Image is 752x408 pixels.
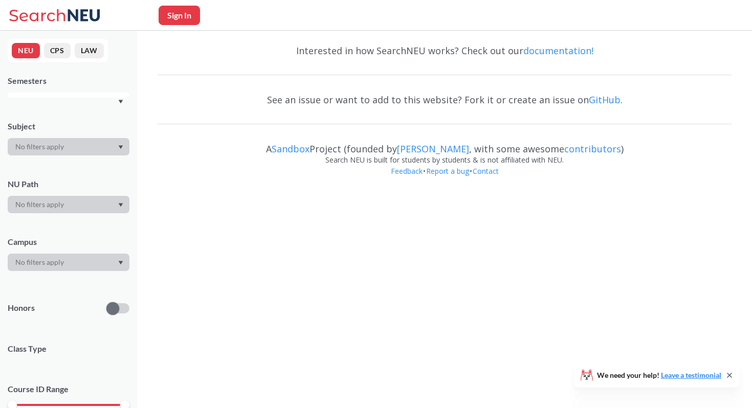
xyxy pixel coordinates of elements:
p: Course ID Range [8,383,129,395]
span: Class Type [8,343,129,354]
button: NEU [12,43,40,58]
a: Sandbox [272,143,309,155]
svg: Dropdown arrow [118,145,123,149]
div: Dropdown arrow [8,196,129,213]
a: Feedback [390,166,423,176]
a: Contact [472,166,499,176]
svg: Dropdown arrow [118,261,123,265]
button: LAW [75,43,104,58]
a: [PERSON_NAME] [397,143,469,155]
div: Campus [8,236,129,247]
button: CPS [44,43,71,58]
div: • • [158,166,732,192]
div: Interested in how SearchNEU works? Check out our [158,36,732,65]
div: Dropdown arrow [8,138,129,155]
div: Subject [8,121,129,132]
div: See an issue or want to add to this website? Fork it or create an issue on . [158,85,732,115]
div: Semesters [8,75,129,86]
a: Report a bug [426,166,470,176]
a: contributors [564,143,621,155]
span: We need your help! [597,372,721,379]
div: A Project (founded by , with some awesome ) [158,134,732,154]
a: documentation! [523,44,593,57]
svg: Dropdown arrow [118,100,123,104]
a: Leave a testimonial [661,371,721,379]
p: Honors [8,302,35,314]
div: Search NEU is built for students by students & is not affiliated with NEU. [158,154,732,166]
a: GitHub [589,94,621,106]
div: Dropdown arrow [8,254,129,271]
div: NU Path [8,178,129,190]
button: Sign In [159,6,200,25]
svg: Dropdown arrow [118,203,123,207]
